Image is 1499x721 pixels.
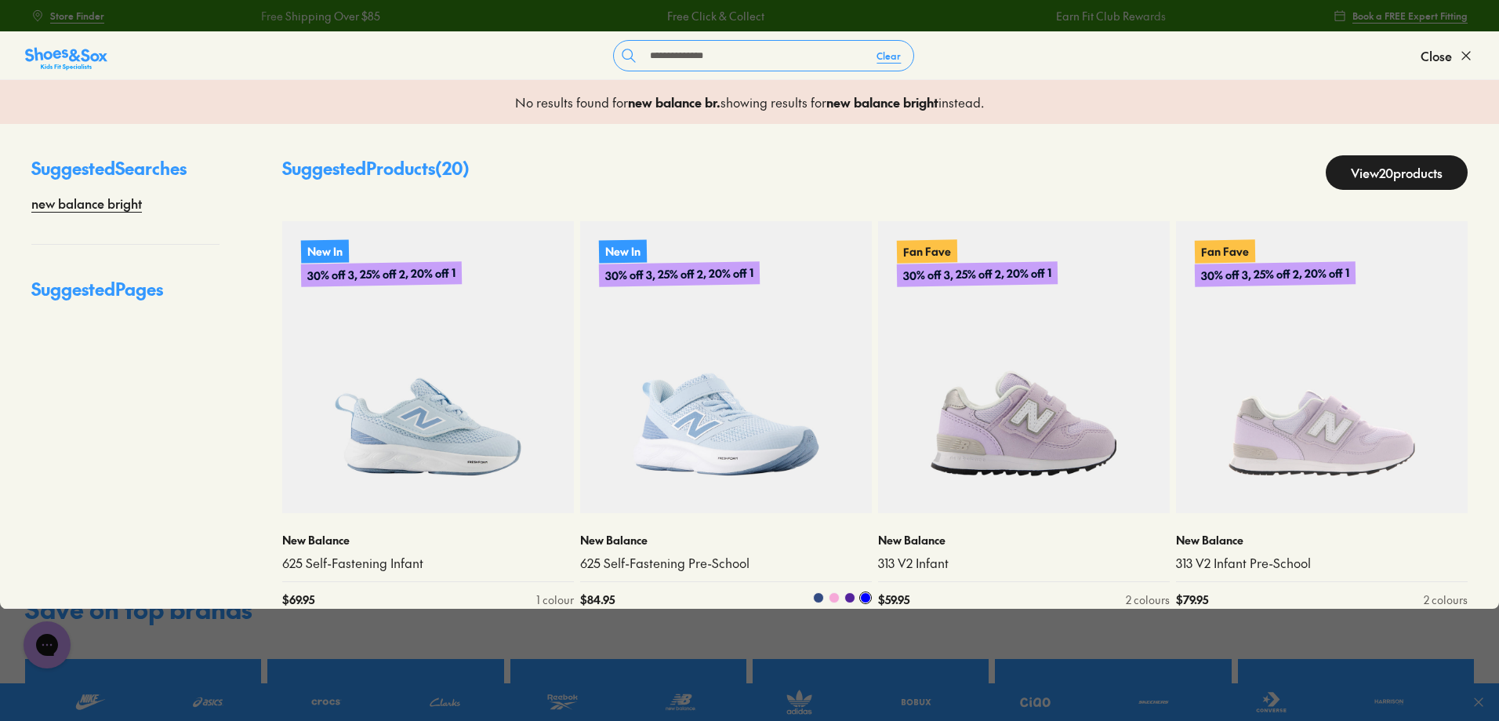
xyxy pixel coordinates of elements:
span: Book a FREE Expert Fitting [1352,9,1468,23]
b: new balance br . [628,93,720,111]
a: 313 V2 Infant Pre-School [1176,555,1468,572]
p: 30% off 3, 25% off 2, 20% off 1 [598,255,760,293]
iframe: Gorgias live chat messenger [16,616,78,674]
a: Book a FREE Expert Fitting [1334,2,1468,30]
a: Fan Fave30% off 3, 25% off 2, 20% off 1 [1176,221,1468,513]
a: 313 V2 Infant [878,555,1170,572]
a: View20products [1326,155,1468,190]
p: New In [301,239,349,263]
a: New In30% off 3, 25% off 2, 20% off 1 [580,221,872,513]
p: New Balance [580,532,872,548]
p: 30% off 3, 25% off 2, 20% off 1 [897,261,1058,287]
p: Suggested Searches [31,155,220,194]
p: Suggested Products [282,155,470,190]
a: Free Click & Collect [656,8,753,24]
a: Earn Fit Club Rewards [1045,8,1155,24]
p: Fan Fave [897,239,957,263]
p: Fan Fave [1195,239,1255,263]
div: 2 colours [1126,592,1170,608]
p: 30% off 3, 25% off 2, 20% off 1 [301,261,462,287]
span: $ 79.95 [1176,592,1208,608]
a: new balance bright [31,194,142,213]
a: 625 Self-Fastening Infant [282,555,574,572]
span: $ 59.95 [878,592,909,608]
span: Close [1421,46,1452,65]
a: Free Shipping Over $85 [250,8,369,24]
span: $ 69.95 [282,592,314,608]
a: Shoes &amp; Sox [25,43,107,68]
button: Close [1421,38,1474,73]
div: 1 colour [536,592,574,608]
span: Store Finder [50,9,104,23]
p: 30% off 3, 25% off 2, 20% off 1 [1195,261,1356,287]
a: Store Finder [31,2,104,30]
p: New Balance [282,532,574,548]
span: ( 20 ) [435,156,470,180]
p: New Balance [878,532,1170,548]
span: $ 84.95 [580,592,615,608]
b: new balance bright [826,93,938,111]
p: New In [598,238,648,265]
p: New Balance [1176,532,1468,548]
a: New In30% off 3, 25% off 2, 20% off 1 [282,221,574,513]
div: 2 colours [1424,592,1468,608]
p: Suggested Pages [31,276,220,315]
button: Clear [864,42,913,70]
img: SNS_Logo_Responsive.svg [25,46,107,71]
a: 625 Self-Fastening Pre-School [580,555,872,572]
a: Fan Fave30% off 3, 25% off 2, 20% off 1 [878,221,1170,513]
p: No results found for showing results for instead. [515,93,984,111]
